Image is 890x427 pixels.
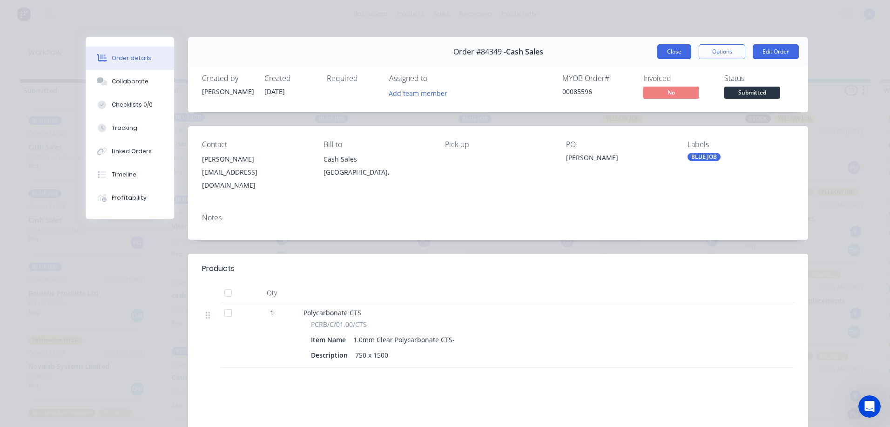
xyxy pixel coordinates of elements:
[264,87,285,96] span: [DATE]
[86,93,174,116] button: Checklists 0/0
[724,87,780,101] button: Submitted
[753,44,799,59] button: Edit Order
[202,87,253,96] div: [PERSON_NAME]
[202,74,253,83] div: Created by
[324,153,430,166] div: Cash Sales
[643,87,699,98] span: No
[264,74,316,83] div: Created
[86,116,174,140] button: Tracking
[699,44,745,59] button: Options
[643,74,713,83] div: Invoiced
[112,54,151,62] div: Order details
[384,87,452,99] button: Add team member
[688,140,794,149] div: Labels
[562,74,632,83] div: MYOB Order #
[566,153,673,166] div: [PERSON_NAME]
[112,170,136,179] div: Timeline
[202,140,309,149] div: Contact
[453,47,506,56] span: Order #84349 -
[202,166,309,192] div: [EMAIL_ADDRESS][DOMAIN_NAME]
[244,284,300,302] div: Qty
[202,153,309,166] div: [PERSON_NAME]
[202,153,309,192] div: [PERSON_NAME][EMAIL_ADDRESS][DOMAIN_NAME]
[566,140,673,149] div: PO
[311,333,350,346] div: Item Name
[112,194,147,202] div: Profitability
[86,47,174,70] button: Order details
[562,87,632,96] div: 00085596
[202,213,794,222] div: Notes
[86,70,174,93] button: Collaborate
[86,186,174,210] button: Profitability
[445,140,552,149] div: Pick up
[270,308,274,318] span: 1
[389,87,452,99] button: Add team member
[688,153,721,161] div: BLUE JOB
[311,348,351,362] div: Description
[112,124,137,132] div: Tracking
[86,140,174,163] button: Linked Orders
[86,163,174,186] button: Timeline
[112,77,148,86] div: Collaborate
[303,308,361,317] span: Polycarbonate CTS
[506,47,543,56] span: Cash Sales
[389,74,482,83] div: Assigned to
[311,319,367,329] span: PCRB/C/01.00/CTS
[112,147,152,156] div: Linked Orders
[724,87,780,98] span: Submitted
[858,395,881,418] iframe: Intercom live chat
[350,333,458,346] div: 1.0mm Clear Polycarbonate CTS-
[351,348,392,362] div: 750 x 1500
[324,166,430,179] div: [GEOGRAPHIC_DATA],
[202,263,235,274] div: Products
[327,74,378,83] div: Required
[724,74,794,83] div: Status
[324,153,430,183] div: Cash Sales[GEOGRAPHIC_DATA],
[112,101,153,109] div: Checklists 0/0
[657,44,691,59] button: Close
[324,140,430,149] div: Bill to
